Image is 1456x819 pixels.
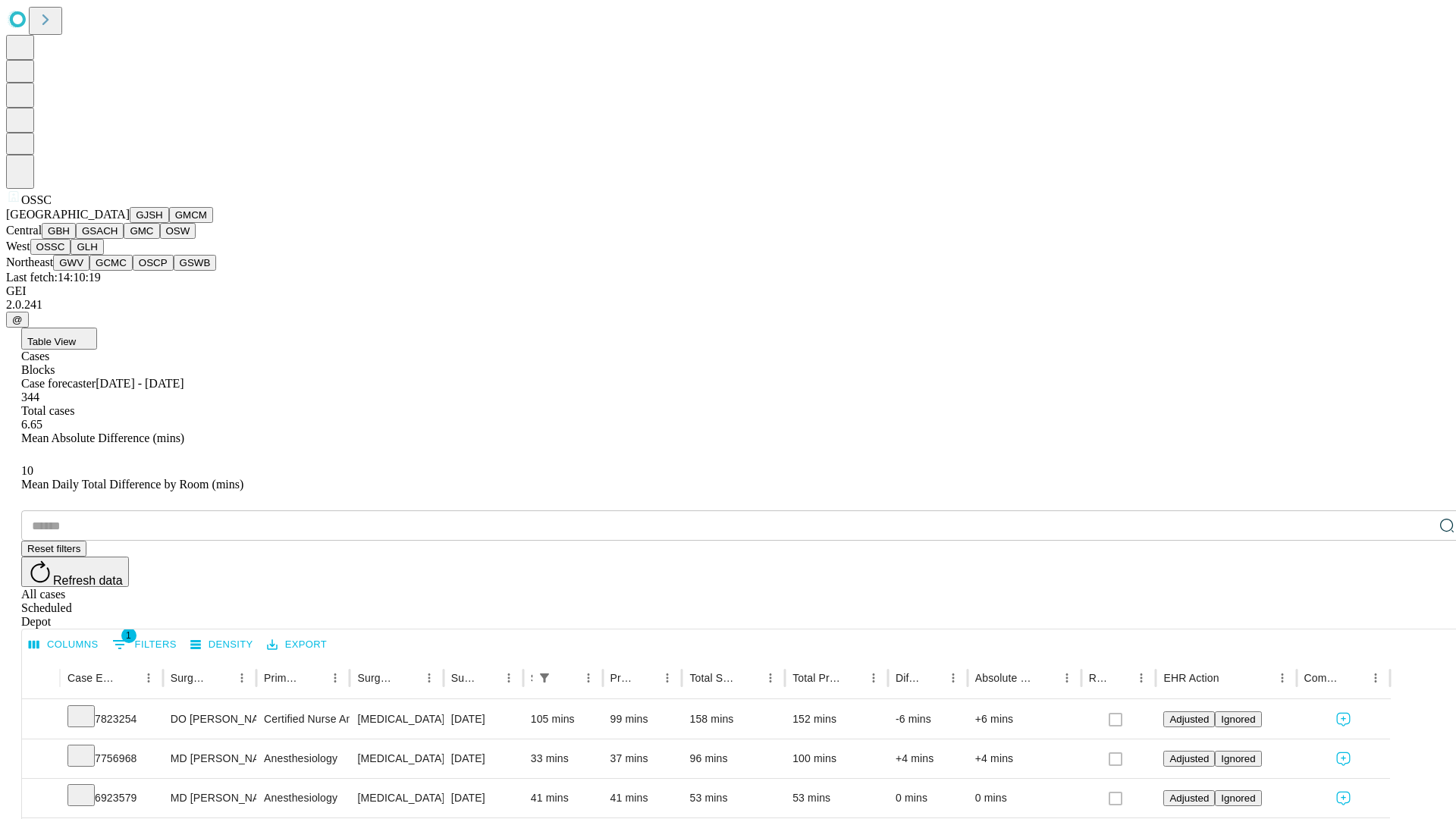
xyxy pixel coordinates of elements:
[1304,672,1342,684] div: Comments
[943,667,964,689] button: Menu
[117,667,138,689] button: Sort
[534,667,555,689] button: Show filters
[792,779,880,817] div: 53 mins
[896,700,960,739] div: -6 mins
[357,739,435,778] div: [MEDICAL_DATA] UNDER AGE [DEMOGRAPHIC_DATA]
[896,672,920,684] div: Difference
[108,632,180,657] button: Show filters
[1109,667,1131,689] button: Sort
[264,672,302,684] div: Primary Service
[531,779,595,817] div: 41 mins
[863,667,884,689] button: Menu
[1163,751,1215,767] button: Adjusted
[531,739,595,778] div: 33 mins
[792,739,880,778] div: 100 mins
[1215,711,1261,727] button: Ignored
[760,667,781,689] button: Menu
[171,779,249,817] div: MD [PERSON_NAME] [PERSON_NAME] Md
[174,255,217,271] button: GSWB
[1221,667,1242,689] button: Sort
[896,739,960,778] div: +4 mins
[67,739,155,778] div: 7756968
[6,256,53,268] span: Northeast
[263,633,331,657] button: Export
[1272,667,1293,689] button: Menu
[451,739,516,778] div: [DATE]
[30,746,52,773] button: Expand
[325,667,346,689] button: Menu
[169,207,213,223] button: GMCM
[397,667,419,689] button: Sort
[53,574,123,587] span: Refresh data
[71,239,103,255] button: GLH
[1089,672,1109,684] div: Resolved in EHR
[534,667,555,689] div: 1 active filter
[96,377,184,390] span: [DATE] - [DATE]
[21,418,42,431] span: 6.65
[1169,753,1209,764] span: Adjusted
[1344,667,1365,689] button: Sort
[451,672,475,684] div: Surgery Date
[30,786,52,812] button: Expand
[689,739,777,778] div: 96 mins
[133,255,174,271] button: OSCP
[6,240,30,253] span: West
[610,739,675,778] div: 37 mins
[1221,792,1255,804] span: Ignored
[975,779,1074,817] div: 0 mins
[21,464,33,477] span: 10
[792,672,840,684] div: Total Predicted Duration
[689,779,777,817] div: 53 mins
[264,700,342,739] div: Certified Nurse Anesthetist
[6,298,1450,312] div: 2.0.241
[1056,667,1078,689] button: Menu
[921,667,943,689] button: Sort
[635,667,657,689] button: Sort
[689,700,777,739] div: 158 mins
[264,779,342,817] div: Anesthesiology
[171,700,249,739] div: DO [PERSON_NAME] [PERSON_NAME] Do
[6,284,1450,298] div: GEI
[842,667,863,689] button: Sort
[42,223,76,239] button: GBH
[610,779,675,817] div: 41 mins
[27,543,80,554] span: Reset filters
[1163,790,1215,806] button: Adjusted
[1169,792,1209,804] span: Adjusted
[171,739,249,778] div: MD [PERSON_NAME] [PERSON_NAME] Md
[12,314,23,325] span: @
[1215,790,1261,806] button: Ignored
[975,672,1034,684] div: Absolute Difference
[138,667,159,689] button: Menu
[792,700,880,739] div: 152 mins
[160,223,196,239] button: OSW
[610,672,635,684] div: Predicted In Room Duration
[1035,667,1056,689] button: Sort
[6,208,130,221] span: [GEOGRAPHIC_DATA]
[21,193,52,206] span: OSSC
[25,633,102,657] button: Select columns
[531,700,595,739] div: 105 mins
[657,667,678,689] button: Menu
[21,557,129,587] button: Refresh data
[6,312,29,328] button: @
[477,667,498,689] button: Sort
[975,739,1074,778] div: +4 mins
[67,700,155,739] div: 7823254
[1221,753,1255,764] span: Ignored
[531,672,532,684] div: Scheduled In Room Duration
[21,377,96,390] span: Case forecaster
[171,672,209,684] div: Surgeon Name
[124,223,159,239] button: GMC
[231,667,253,689] button: Menu
[303,667,325,689] button: Sort
[89,255,133,271] button: GCMC
[21,328,97,350] button: Table View
[1365,667,1386,689] button: Menu
[6,271,101,284] span: Last fetch: 14:10:19
[357,700,435,739] div: [MEDICAL_DATA] [MEDICAL_DATA]
[30,239,71,255] button: OSSC
[975,700,1074,739] div: +6 mins
[498,667,519,689] button: Menu
[1215,751,1261,767] button: Ignored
